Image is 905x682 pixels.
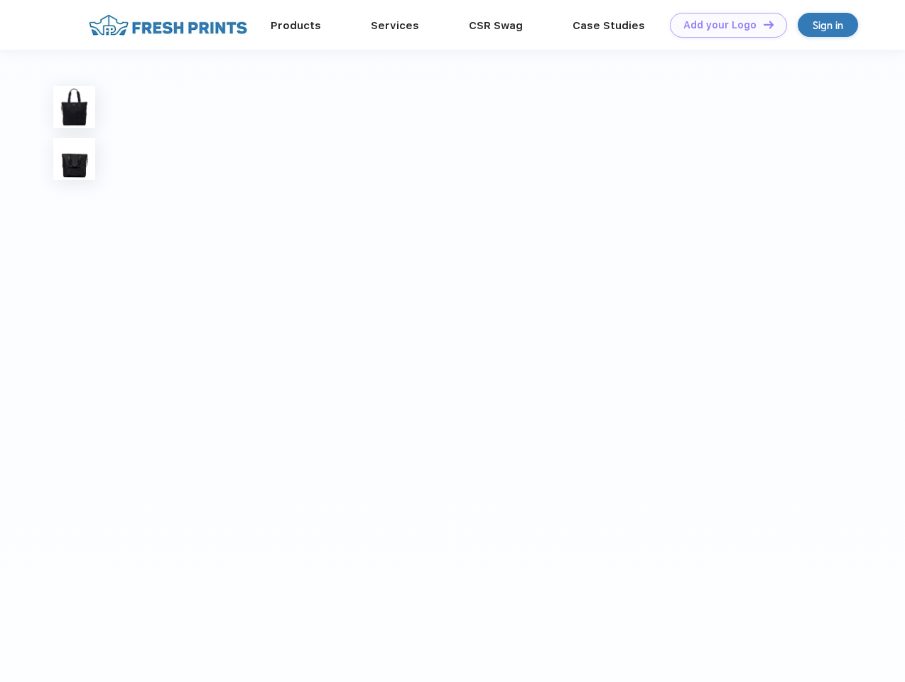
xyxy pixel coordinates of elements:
img: func=resize&h=100 [53,138,95,180]
img: fo%20logo%202.webp [85,13,251,38]
img: func=resize&h=100 [53,86,95,128]
div: Sign in [813,17,843,33]
div: Add your Logo [683,19,757,31]
a: Sign in [798,13,858,37]
img: DT [764,21,774,28]
a: Products [271,19,321,32]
